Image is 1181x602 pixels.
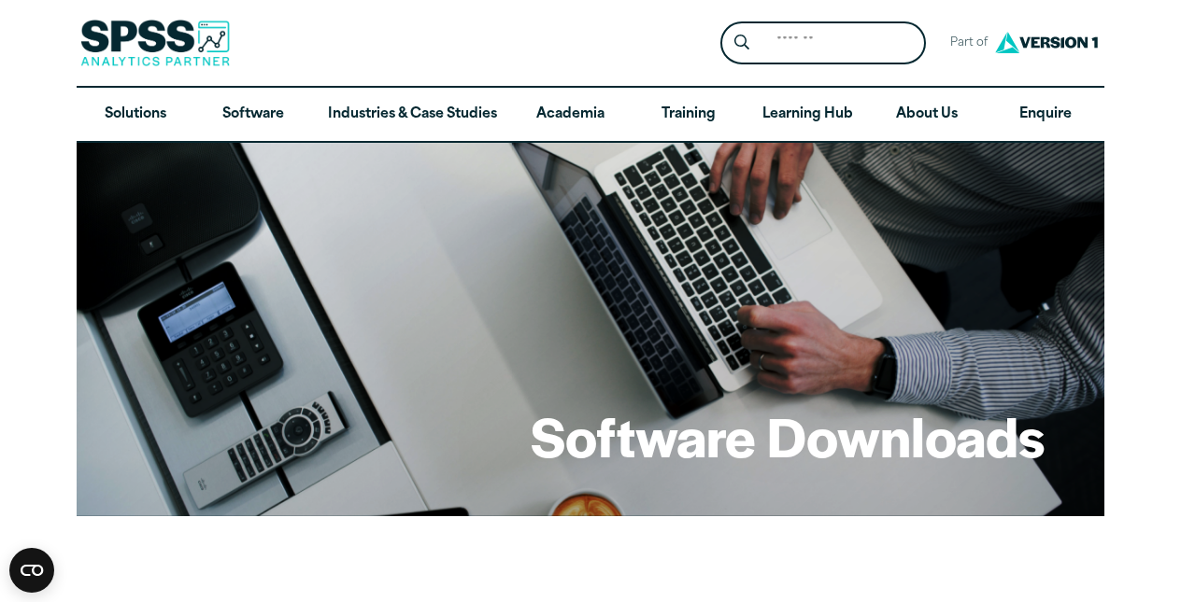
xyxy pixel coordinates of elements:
[531,399,1045,472] h1: Software Downloads
[747,88,868,142] a: Learning Hub
[987,88,1104,142] a: Enquire
[80,20,230,66] img: SPSS Analytics Partner
[77,88,1104,142] nav: Desktop version of site main menu
[868,88,986,142] a: About Us
[630,88,747,142] a: Training
[725,26,760,61] button: Search magnifying glass icon
[9,548,54,593] button: Open CMP widget
[990,25,1103,60] img: Version1 Logo
[313,88,512,142] a: Industries & Case Studies
[194,88,312,142] a: Software
[941,30,990,57] span: Part of
[720,21,926,65] form: Site Header Search Form
[512,88,630,142] a: Academia
[77,88,194,142] a: Solutions
[734,35,749,50] svg: Search magnifying glass icon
